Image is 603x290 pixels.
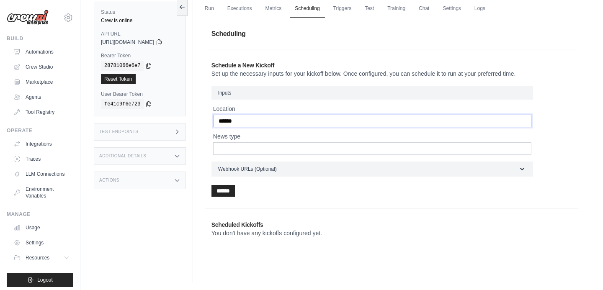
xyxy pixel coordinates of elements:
[205,22,578,46] h1: Scheduling
[7,127,73,134] div: Operate
[213,132,531,141] label: News type
[10,45,73,59] a: Automations
[10,105,73,119] a: Tool Registry
[211,69,571,78] p: Set up the necessary inputs for your kickoff below. Once configured, you can schedule it to run a...
[26,254,49,261] span: Resources
[99,154,146,159] h3: Additional Details
[10,137,73,151] a: Integrations
[101,9,179,15] label: Status
[10,60,73,74] a: Crew Studio
[218,166,277,172] span: Webhook URLs (Optional)
[101,39,154,46] span: [URL][DOMAIN_NAME]
[10,251,73,264] button: Resources
[211,162,533,177] button: Webhook URLs (Optional)
[101,61,144,71] code: 28781066e6e7
[99,129,139,134] h3: Test Endpoints
[99,178,119,183] h3: Actions
[101,31,179,37] label: API URL
[213,105,531,113] label: Location
[7,35,73,42] div: Build
[10,90,73,104] a: Agents
[101,91,179,98] label: User Bearer Token
[7,211,73,218] div: Manage
[218,90,231,96] span: Inputs
[10,152,73,166] a: Traces
[211,229,388,237] p: You don't have any kickoffs configured yet.
[37,277,53,283] span: Logout
[211,61,571,69] h2: Schedule a New Kickoff
[7,273,73,287] button: Logout
[101,99,144,109] code: fe41c9f6e723
[10,221,73,234] a: Usage
[10,182,73,203] a: Environment Variables
[10,236,73,249] a: Settings
[101,74,136,84] a: Reset Token
[101,52,179,59] label: Bearer Token
[10,75,73,89] a: Marketplace
[10,167,73,181] a: LLM Connections
[101,17,179,24] div: Crew is online
[211,221,571,229] h2: Scheduled Kickoffs
[7,10,49,26] img: Logo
